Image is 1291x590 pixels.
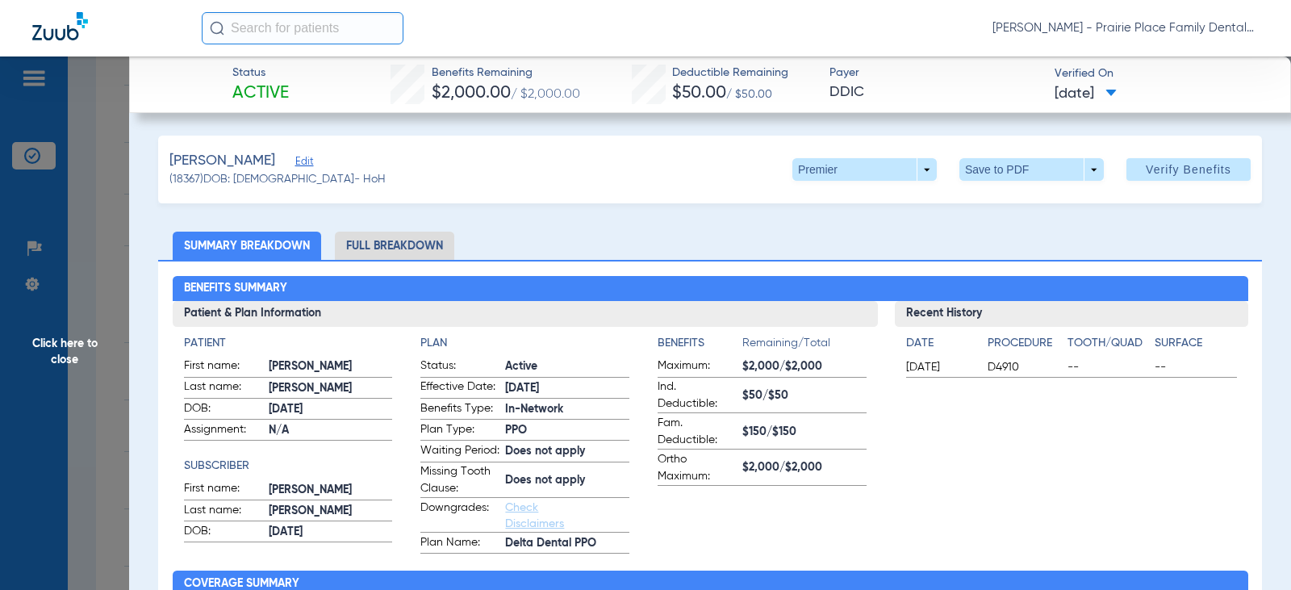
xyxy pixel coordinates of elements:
button: Verify Benefits [1126,158,1251,181]
span: Effective Date: [420,379,499,398]
app-breakdown-title: Procedure [988,335,1061,358]
span: Status [232,65,289,82]
span: $150/$150 [742,424,867,441]
app-breakdown-title: Benefits [658,335,742,358]
span: D4910 [988,359,1061,375]
span: / $50.00 [726,89,772,100]
button: Premier [792,158,937,181]
span: $2,000.00 [432,85,511,102]
span: First name: [184,358,263,377]
span: Plan Type: [420,421,499,441]
span: Does not apply [505,472,629,489]
span: DDIC [829,82,1040,103]
span: [PERSON_NAME] [269,358,393,375]
span: [DATE] [269,524,393,541]
span: Verify Benefits [1146,163,1231,176]
span: In-Network [505,401,629,418]
app-breakdown-title: Surface [1155,335,1236,358]
span: Plan Name: [420,534,499,554]
span: Ortho Maximum: [658,451,737,485]
span: [DATE] [1055,84,1117,104]
span: First name: [184,480,263,500]
span: (18367) DOB: [DEMOGRAPHIC_DATA] - HoH [169,171,386,188]
span: Maximum: [658,358,737,377]
span: Verified On [1055,65,1265,82]
span: / $2,000.00 [511,88,580,101]
span: Last name: [184,379,263,398]
h4: Benefits [658,335,742,352]
span: [DATE] [269,401,393,418]
span: Does not apply [505,443,629,460]
span: $50.00 [672,85,726,102]
button: Save to PDF [959,158,1104,181]
h4: Plan [420,335,629,352]
span: Ind. Deductible: [658,379,737,412]
span: DOB: [184,523,263,542]
h4: Patient [184,335,393,352]
span: Waiting Period: [420,442,499,462]
span: N/A [269,422,393,439]
span: PPO [505,422,629,439]
input: Search for patients [202,12,403,44]
span: DOB: [184,400,263,420]
span: [PERSON_NAME] [169,151,275,171]
span: Last name: [184,502,263,521]
h4: Subscriber [184,458,393,475]
span: Edit [295,156,310,171]
span: [PERSON_NAME] [269,482,393,499]
img: Zuub Logo [32,12,88,40]
span: $2,000/$2,000 [742,459,867,476]
span: [PERSON_NAME] [269,380,393,397]
a: Check Disclaimers [505,502,564,529]
span: Assignment: [184,421,263,441]
span: $50/$50 [742,387,867,404]
li: Summary Breakdown [173,232,321,260]
span: -- [1155,359,1236,375]
h2: Benefits Summary [173,276,1248,302]
h4: Tooth/Quad [1067,335,1149,352]
h3: Patient & Plan Information [173,301,879,327]
span: Benefits Type: [420,400,499,420]
span: Active [232,82,289,105]
span: Remaining/Total [742,335,867,358]
h3: Recent History [895,301,1247,327]
span: Status: [420,358,499,377]
span: Fam. Deductible: [658,415,737,449]
span: [DATE] [505,380,629,397]
app-breakdown-title: Tooth/Quad [1067,335,1149,358]
span: Payer [829,65,1040,82]
span: [PERSON_NAME] [269,503,393,520]
h4: Procedure [988,335,1061,352]
span: Downgrades: [420,500,499,532]
h4: Surface [1155,335,1236,352]
span: Active [505,358,629,375]
img: Search Icon [210,21,224,36]
span: Deductible Remaining [672,65,788,82]
span: $2,000/$2,000 [742,358,867,375]
app-breakdown-title: Date [906,335,974,358]
span: [DATE] [906,359,974,375]
span: Missing Tooth Clause: [420,463,499,497]
li: Full Breakdown [335,232,454,260]
span: [PERSON_NAME] - Prairie Place Family Dental [992,20,1259,36]
h4: Date [906,335,974,352]
span: Benefits Remaining [432,65,580,82]
span: -- [1067,359,1149,375]
span: Delta Dental PPO [505,535,629,552]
